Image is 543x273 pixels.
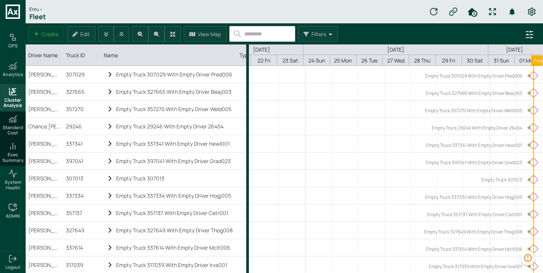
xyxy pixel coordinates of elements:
[116,105,234,113] div: Empty Truck 357270 With Empty Driver Weld005
[425,90,522,96] label: Empty Truck 327665 With Empty Driver Beaj003
[184,26,227,42] button: View Map
[28,26,64,42] button: Create new task
[63,118,101,135] div: 29246
[116,209,234,217] div: Empty Truck 357137 With Empty Driver Catr001
[63,153,101,169] div: 397041
[522,27,537,42] button: advanced filters
[414,57,430,64] span: 28 Thu
[424,229,522,235] label: Empty Truck 327649 With Empty Driver Thog008
[80,31,90,38] label: Edit
[467,57,483,64] span: 30 Sat
[426,142,522,148] label: Empty Truck 337341 With Empty Driver Hewl001
[485,4,500,19] button: Fullscreen
[26,170,63,187] div: [PERSON_NAME] (HDZ)
[5,265,20,270] span: Logout
[334,57,352,64] span: 25 Mon
[116,123,234,130] div: Empty Truck 29246 With Empty Driver 26454
[116,157,234,165] div: Empty Truck 397041 With Empty Driver Grad023
[3,72,23,77] h6: Analytics
[2,98,24,108] span: Cluster Analysis
[519,57,536,64] span: 01 Mon
[116,227,234,234] div: Empty Truck 327649 With Empty Driver Thog008
[425,107,522,114] label: Empty Truck 357270 With Empty Driver Weld005
[425,194,522,200] label: Empty Truck 337334 With Empty Driver Hogj005
[114,26,129,42] button: Collapse all
[446,4,461,19] button: Manual Assignment
[520,250,535,265] button: 1131 data issues
[465,4,480,19] button: HomeTime Editor
[26,101,63,117] div: [PERSON_NAME] (HDZ)
[2,180,24,191] span: System Health
[116,88,234,95] div: Empty Truck 327665 With Empty Driver Beaj003
[481,177,522,183] label: Empty Truck 307013
[427,211,522,218] label: Empty Truck 357137 With Empty Driver Catr001
[164,26,181,42] button: Zoom to fit
[63,135,101,152] div: 337341
[361,57,377,64] span: 26 Tue
[442,57,455,64] span: 29 Fri
[428,263,522,270] label: Empty Truck 317039 With Empty Driver Irva001
[383,46,408,53] span: [DATE]
[502,46,527,53] span: [DATE]
[425,159,522,166] label: Empty Truck 397041 With Empty Driver Grad023
[198,31,221,38] label: View Map
[148,26,165,42] button: Zoom out
[63,66,101,83] div: 307029
[426,4,441,19] button: Refresh data
[26,83,63,100] div: [PERSON_NAME] (HUT)
[26,204,63,221] div: [PERSON_NAME] (CPA)
[66,52,98,59] div: Truck ID
[132,26,149,42] button: Zoom in
[239,52,271,59] div: Type ID
[63,204,101,221] div: 357137
[116,244,234,251] div: Empty Truck 337614 With Empty Driver Mclt006
[387,57,404,64] span: 27 Wed
[67,26,95,42] button: Edit selected task
[26,13,50,21] h1: Fleet
[26,153,63,169] div: [PERSON_NAME] (HDZ)
[98,26,114,42] button: Expand all
[527,7,536,16] svg: Preferences
[104,52,234,59] div: Name
[63,187,101,204] div: 337334
[28,52,60,59] div: Driver Name
[2,152,24,163] span: Exec Summary
[524,4,539,19] button: Preferences
[26,222,63,239] div: [PERSON_NAME] (CPA)
[8,43,18,49] h6: OPS
[63,239,101,256] div: 337614
[63,83,101,100] div: 327665
[282,57,298,64] span: 23 Sat
[26,66,63,83] div: [PERSON_NAME] (HDZ)
[26,239,63,256] div: [PERSON_NAME] (CPA)
[63,222,101,239] div: 327649
[311,31,326,38] label: Filters
[494,57,509,64] span: 31 Sun
[241,27,295,41] input: Search...
[116,261,234,268] div: Empty Truck 317039 With Empty Driver Irva001
[257,57,270,64] span: 22 Fri
[116,140,234,147] div: Empty Truck 337341 With Empty Driver Hewl001
[63,170,101,187] div: 307013
[26,118,63,135] div: Chance [PERSON_NAME]
[116,192,234,199] div: Empty Truck 337334 With Empty Driver Hogj005
[41,31,58,38] label: Create
[63,101,101,117] div: 357270
[63,44,101,66] div: Truck ID column. SPACE for context menu, ENTER to sort
[426,246,522,252] label: Empty Truck 337614 With Empty Driver Mclt006
[26,135,63,152] div: [PERSON_NAME] (HUT)
[308,57,325,64] span: 24 Sun
[26,44,63,66] div: Driver Name column. SPACE for context menu, ENTER to sort
[249,46,274,53] span: [DATE]
[26,6,50,13] div: Enru >
[13,44,541,66] div: Time axis showing Sep 01, 2025 00:00 to Sep 12, 2025 03:25
[298,26,338,42] button: Filters Menu
[2,125,24,136] span: Standard Cost
[101,44,237,66] div: Name column. SPACE for context menu, ENTER to sort
[116,175,234,182] div: Empty Truck 307013
[26,187,63,204] div: [PERSON_NAME] (HUT)
[431,125,522,131] label: Empty Truck 29246 With Empty Driver 26454
[6,214,20,219] h6: ADMIN
[425,73,522,79] label: Empty Truck 307029 With Empty Driver Pred006
[116,71,234,78] div: Empty Truck 307029 With Empty Driver Pred006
